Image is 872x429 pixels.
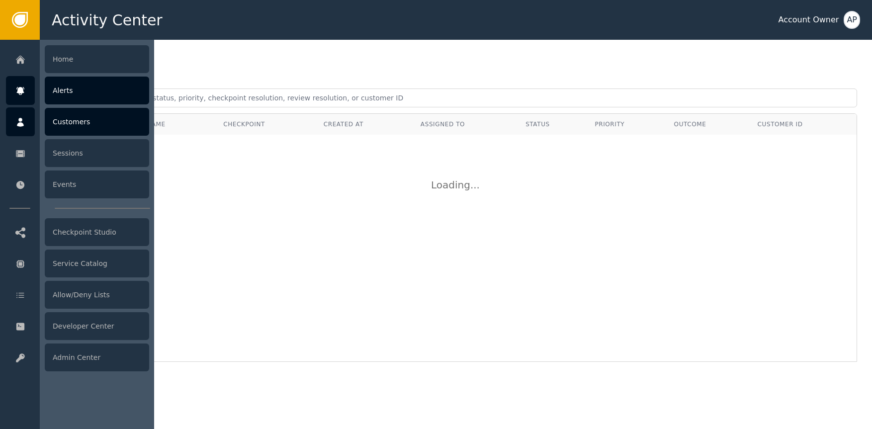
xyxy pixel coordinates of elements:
a: Admin Center [6,343,149,372]
input: Search by alert ID, agent, status, priority, checkpoint resolution, review resolution, or custome... [55,88,857,107]
div: Account Owner [778,14,839,26]
div: Admin Center [45,343,149,371]
div: Customer ID [758,120,849,129]
div: Developer Center [45,312,149,340]
div: Checkpoint [223,120,309,129]
div: Customers [45,108,149,136]
div: Events [45,171,149,198]
button: AP [844,11,860,29]
a: Service Catalog [6,249,149,278]
div: Loading ... [431,177,481,192]
a: Developer Center [6,312,149,341]
div: Status [525,120,580,129]
a: Sessions [6,139,149,168]
a: Checkpoint Studio [6,218,149,247]
div: Created At [324,120,406,129]
a: Customers [6,107,149,136]
a: Allow/Deny Lists [6,280,149,309]
a: Alerts [6,76,149,105]
div: Home [45,45,149,73]
div: Outcome [674,120,743,129]
div: Alerts [45,77,149,104]
div: Sessions [45,139,149,167]
a: Events [6,170,149,199]
div: Priority [595,120,659,129]
div: Checkpoint Studio [45,218,149,246]
span: Activity Center [52,9,163,31]
div: Service Catalog [45,250,149,277]
div: Assigned To [421,120,511,129]
div: Allow/Deny Lists [45,281,149,309]
div: Alert Name [124,120,208,129]
a: Home [6,45,149,74]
